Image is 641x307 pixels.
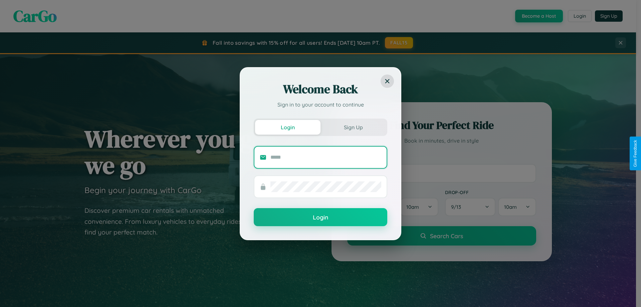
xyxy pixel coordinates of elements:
[254,81,387,97] h2: Welcome Back
[633,140,638,167] div: Give Feedback
[254,208,387,226] button: Login
[254,101,387,109] p: Sign in to your account to continue
[255,120,320,135] button: Login
[320,120,386,135] button: Sign Up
